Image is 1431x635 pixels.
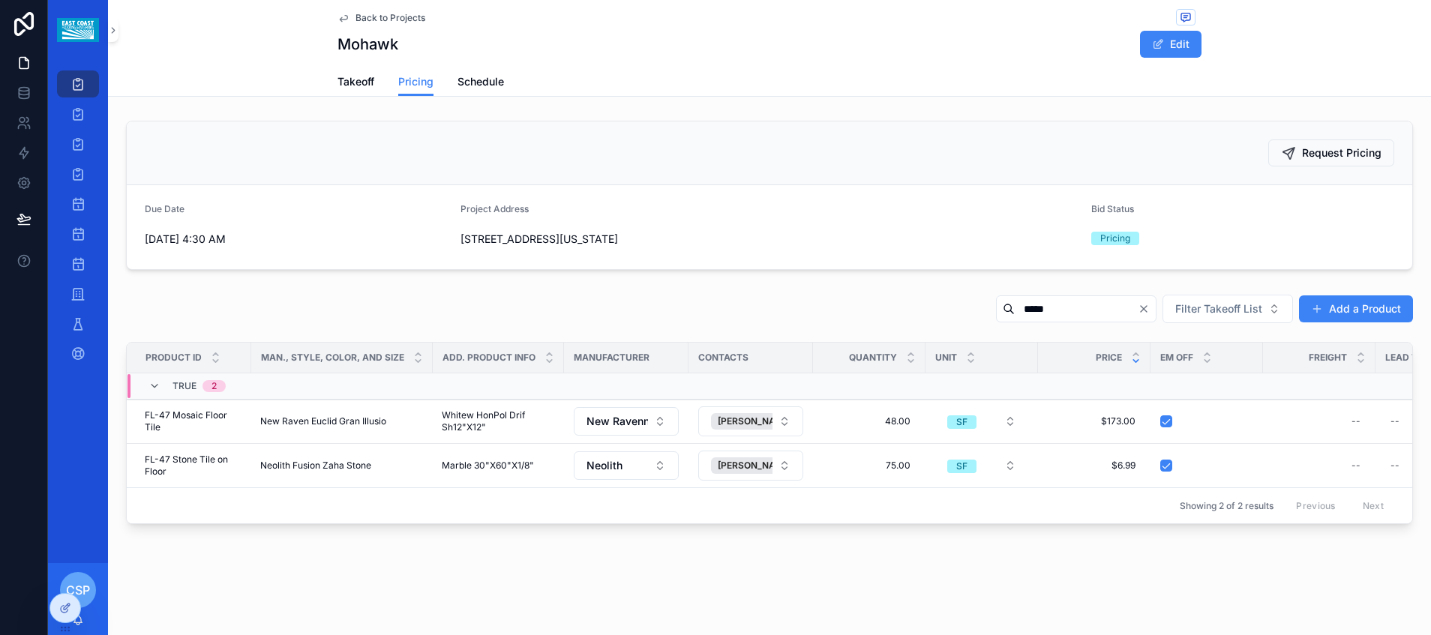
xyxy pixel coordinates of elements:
span: Pricing [398,74,433,89]
span: Filter Takeoff List [1175,301,1262,316]
div: -- [1390,460,1399,472]
span: [PERSON_NAME] [718,460,792,472]
span: Marble 30"X60"X1/8" [442,460,534,472]
span: Neolith Fusion Zaha Stone [260,460,371,472]
span: Back to Projects [355,12,425,24]
span: [PERSON_NAME] [718,415,792,427]
button: Select Button [935,408,1028,435]
div: Pricing [1100,232,1130,245]
a: Takeoff [337,68,374,98]
span: Product ID [145,352,202,364]
div: SF [956,460,967,473]
button: Add a Product [1299,295,1413,322]
span: $173.00 [1053,415,1135,427]
a: Schedule [457,68,504,98]
span: Man., Style, Color, and Size [261,352,404,364]
a: Pricing [398,68,433,97]
span: Bid Status [1091,203,1134,214]
img: App logo [57,18,98,42]
span: 75.00 [828,460,910,472]
button: Select Button [1162,295,1293,323]
button: Select Button [574,407,679,436]
span: $6.99 [1053,460,1135,472]
span: Em Off [1160,352,1193,364]
span: CSP [66,581,90,599]
div: SF [956,415,967,429]
span: [DATE] 4:30 AM [145,232,448,247]
span: Quantity [849,352,897,364]
button: Unselect 360 [711,413,814,430]
span: Unit [935,352,957,364]
button: Request Pricing [1268,139,1394,166]
span: Whitew HonPol Drif Sh12"X12" [442,409,555,433]
span: New Raven Euclid Gran Illusio [260,415,386,427]
button: Unselect 669 [711,457,814,474]
a: Back to Projects [337,12,425,24]
span: Schedule [457,74,504,89]
span: 48.00 [828,415,910,427]
span: Neolith [586,458,622,473]
span: FL-47 Stone Tile on Floor [145,454,242,478]
span: New Ravenna [586,414,648,429]
span: Project Address [460,203,529,214]
span: FL-47 Mosaic Floor Tile [145,409,242,433]
div: -- [1351,415,1360,427]
span: Takeoff [337,74,374,89]
span: Showing 2 of 2 results [1180,500,1273,512]
span: TRUE [172,380,196,392]
span: Contacts [698,352,748,364]
button: Select Button [574,451,679,480]
button: Select Button [935,452,1028,479]
button: Select Button [698,451,803,481]
h1: Mohawk [337,34,398,55]
span: Add. Product Info [442,352,535,364]
div: -- [1351,460,1360,472]
button: Select Button [698,406,803,436]
span: [STREET_ADDRESS][US_STATE] [460,232,1079,247]
div: scrollable content [48,60,108,387]
button: Edit [1140,31,1201,58]
span: Freight [1309,352,1347,364]
span: Price [1096,352,1122,364]
span: Request Pricing [1302,145,1381,160]
div: 2 [211,380,217,392]
span: Due Date [145,203,184,214]
button: Clear [1138,303,1156,315]
span: Manufacturer [574,352,649,364]
div: -- [1390,415,1399,427]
